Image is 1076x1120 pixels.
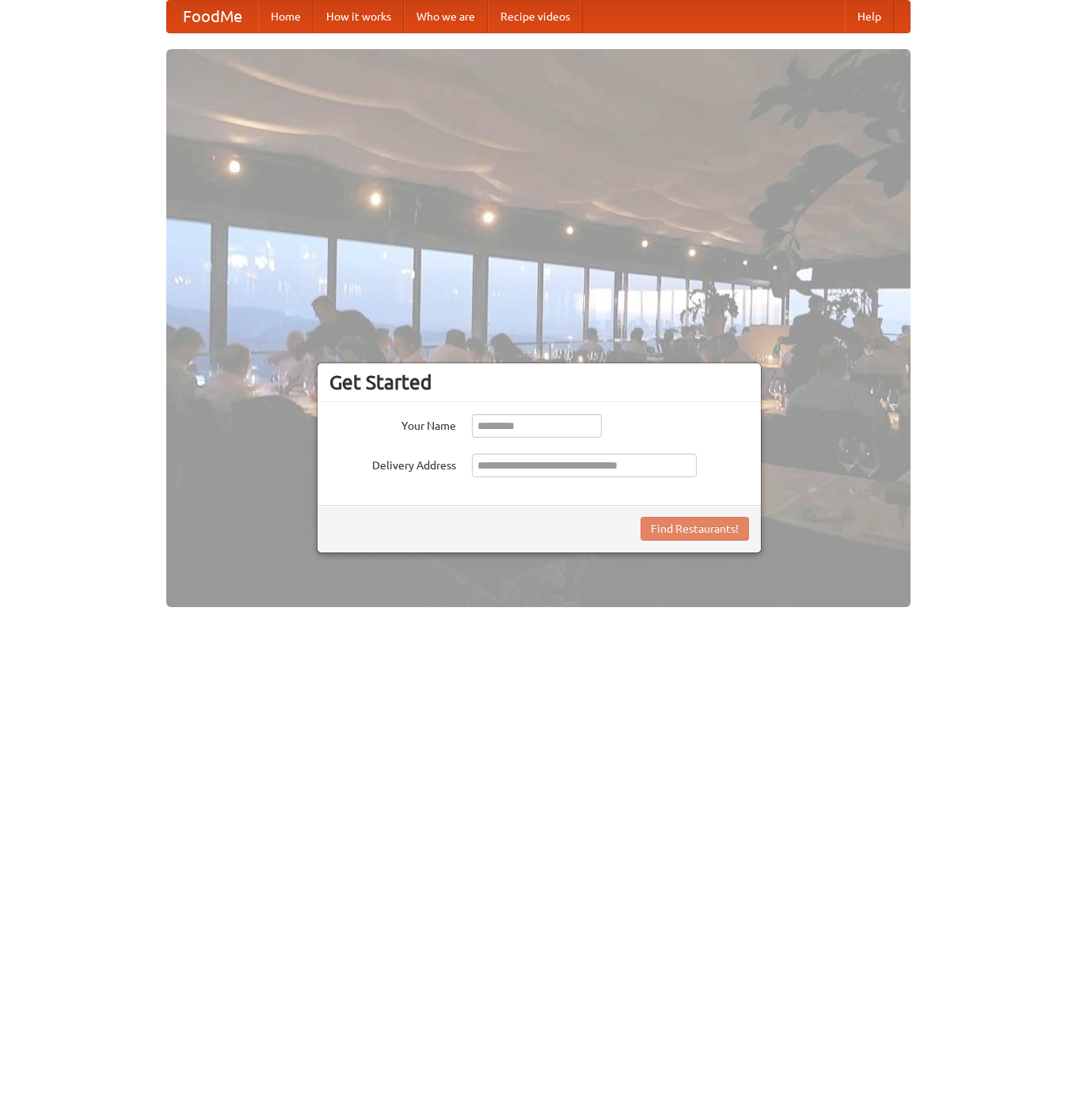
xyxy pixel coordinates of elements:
[314,1,404,32] a: How it works
[845,1,894,32] a: Help
[258,1,314,32] a: Home
[329,454,456,473] label: Delivery Address
[488,1,583,32] a: Recipe videos
[329,370,749,394] h3: Get Started
[404,1,488,32] a: Who we are
[167,1,258,32] a: FoodMe
[329,414,456,434] label: Your Name
[641,517,749,541] button: Find Restaurants!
